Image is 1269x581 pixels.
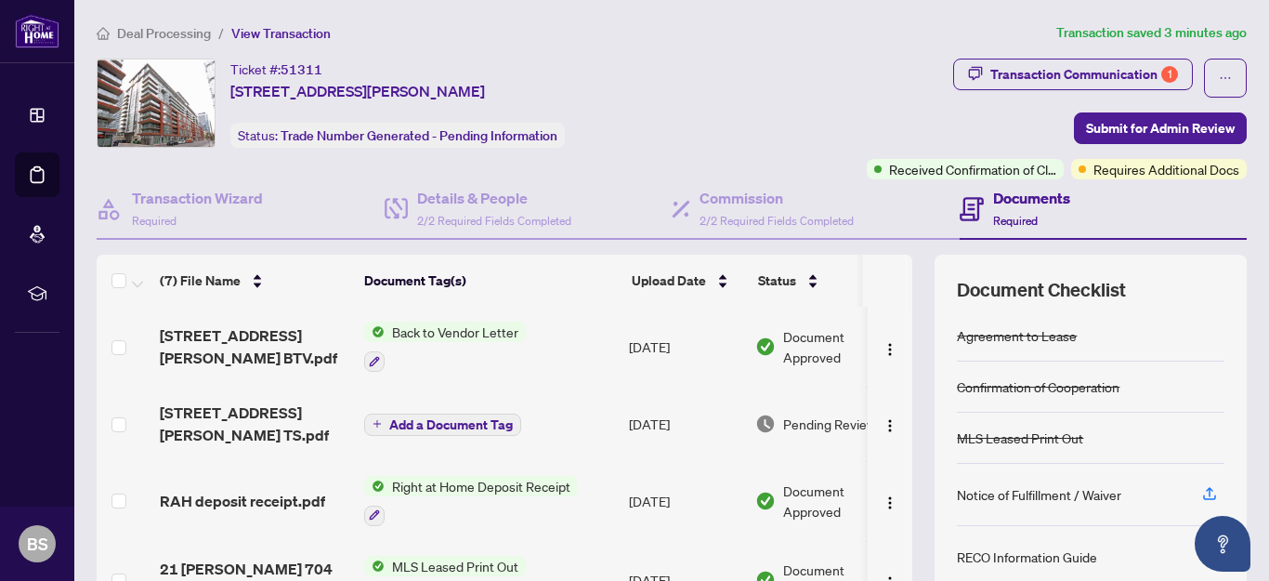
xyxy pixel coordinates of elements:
span: Required [993,214,1038,228]
h4: Documents [993,187,1070,209]
span: Back to Vendor Letter [385,322,526,342]
button: Logo [875,486,905,516]
td: [DATE] [621,461,748,541]
button: Status IconBack to Vendor Letter [364,322,526,372]
th: (7) File Name [152,255,357,307]
button: Add a Document Tag [364,412,521,436]
button: Status IconRight at Home Deposit Receipt [364,476,578,526]
div: MLS Leased Print Out [957,428,1083,448]
span: Requires Additional Docs [1093,159,1239,179]
img: Logo [883,418,897,433]
td: [DATE] [621,307,748,387]
span: Upload Date [632,271,706,291]
td: [DATE] [621,387,748,461]
span: [STREET_ADDRESS][PERSON_NAME] BTV.pdf [160,324,349,369]
span: 51311 [281,61,322,78]
span: BS [27,531,48,557]
img: Document Status [755,337,776,357]
th: Upload Date [624,255,751,307]
span: View Transaction [231,25,331,42]
span: ellipsis [1219,72,1232,85]
li: / [218,22,224,44]
div: 1 [1161,66,1178,83]
span: [STREET_ADDRESS][PERSON_NAME] [230,80,485,102]
span: RAH deposit receipt.pdf [160,490,325,512]
span: MLS Leased Print Out [385,556,526,576]
th: Status [751,255,909,307]
img: Logo [883,342,897,357]
img: IMG-C12367696_1.jpg [98,59,215,147]
h4: Details & People [417,187,571,209]
div: Ticket #: [230,59,322,80]
button: Add a Document Tag [364,414,521,436]
img: Status Icon [364,322,385,342]
img: Status Icon [364,556,385,576]
div: RECO Information Guide [957,547,1097,567]
span: Right at Home Deposit Receipt [385,476,578,496]
th: Document Tag(s) [357,255,624,307]
span: (7) File Name [160,271,241,291]
button: Transaction Communication1 [953,59,1193,90]
span: Deal Processing [117,25,211,42]
span: Add a Document Tag [389,418,513,431]
span: Received Confirmation of Closing [889,159,1056,179]
h4: Transaction Wizard [132,187,263,209]
button: Open asap [1195,516,1250,572]
img: Logo [883,495,897,510]
span: Trade Number Generated - Pending Information [281,127,557,144]
div: Agreement to Lease [957,325,1077,346]
button: Logo [875,409,905,439]
div: Status: [230,123,565,148]
img: logo [15,14,59,48]
span: [STREET_ADDRESS][PERSON_NAME] TS.pdf [160,402,349,446]
span: plus [373,419,382,429]
div: Confirmation of Cooperation [957,376,1119,397]
div: Transaction Communication [990,59,1178,89]
button: Submit for Admin Review [1074,112,1247,144]
h4: Commission [700,187,854,209]
span: 2/2 Required Fields Completed [417,214,571,228]
span: Document Approved [783,326,898,367]
span: 2/2 Required Fields Completed [700,214,854,228]
span: Document Approved [783,481,898,522]
button: Logo [875,332,905,362]
span: home [97,27,110,40]
img: Document Status [755,491,776,511]
span: Status [758,271,796,291]
span: Pending Review [783,414,876,434]
img: Status Icon [364,476,385,496]
span: Submit for Admin Review [1086,113,1235,143]
span: Required [132,214,177,228]
article: Transaction saved 3 minutes ago [1056,22,1247,44]
span: Document Checklist [957,277,1126,303]
div: Notice of Fulfillment / Waiver [957,484,1121,505]
img: Document Status [755,414,776,434]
